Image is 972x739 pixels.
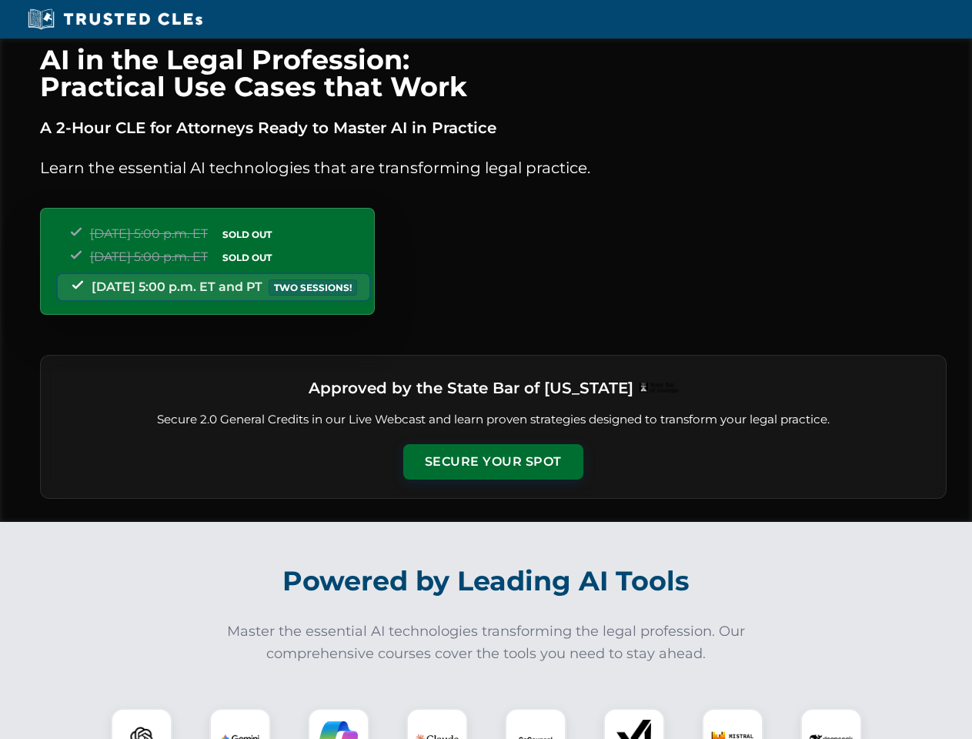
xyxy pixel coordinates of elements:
[217,226,277,242] span: SOLD OUT
[23,8,207,31] img: Trusted CLEs
[640,383,678,393] img: Logo
[40,46,947,100] h1: AI in the Legal Profession: Practical Use Cases that Work
[217,620,756,665] p: Master the essential AI technologies transforming the legal profession. Our comprehensive courses...
[403,444,583,480] button: Secure Your Spot
[90,226,208,241] span: [DATE] 5:00 p.m. ET
[60,554,913,608] h2: Powered by Leading AI Tools
[40,115,947,140] p: A 2-Hour CLE for Attorneys Ready to Master AI in Practice
[309,374,633,402] h3: Approved by the State Bar of [US_STATE]
[217,249,277,266] span: SOLD OUT
[90,249,208,264] span: [DATE] 5:00 p.m. ET
[40,155,947,180] p: Learn the essential AI technologies that are transforming legal practice.
[59,411,927,429] p: Secure 2.0 General Credits in our Live Webcast and learn proven strategies designed to transform ...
